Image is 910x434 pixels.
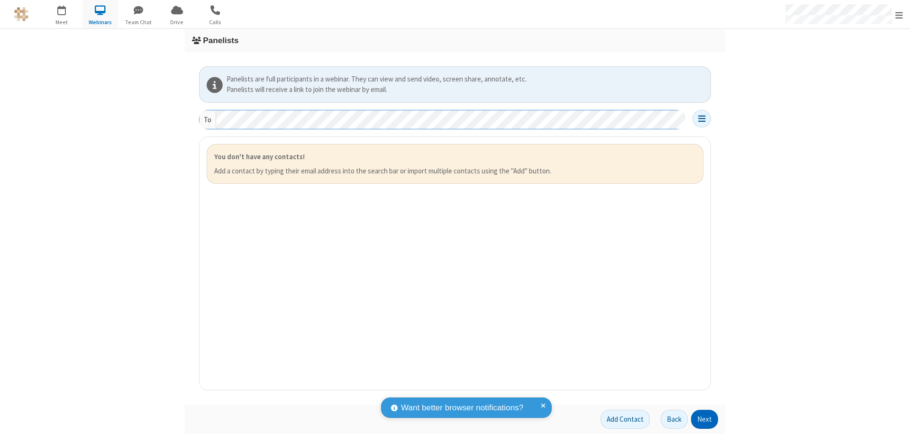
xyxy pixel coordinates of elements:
span: Add Contact [607,415,644,424]
strong: You don't have any contacts! [214,152,305,161]
div: To [200,110,216,129]
span: Want better browser notifications? [401,402,523,414]
span: Meet [44,18,80,27]
button: Back [661,410,688,429]
img: QA Selenium DO NOT DELETE OR CHANGE [14,7,28,21]
div: Panelists are full participants in a webinar. They can view and send video, screen share, annotat... [227,74,707,85]
span: Webinars [82,18,118,27]
span: Calls [198,18,233,27]
button: Add Contact [601,410,650,429]
div: Panelists will receive a link to join the webinar by email. [227,84,707,95]
h3: Panelists [192,36,718,45]
span: Drive [159,18,195,27]
span: Team Chat [121,18,156,27]
button: Open menu [692,110,711,127]
p: Add a contact by typing their email address into the search bar or import multiple contacts using... [214,166,696,177]
button: Next [691,410,718,429]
